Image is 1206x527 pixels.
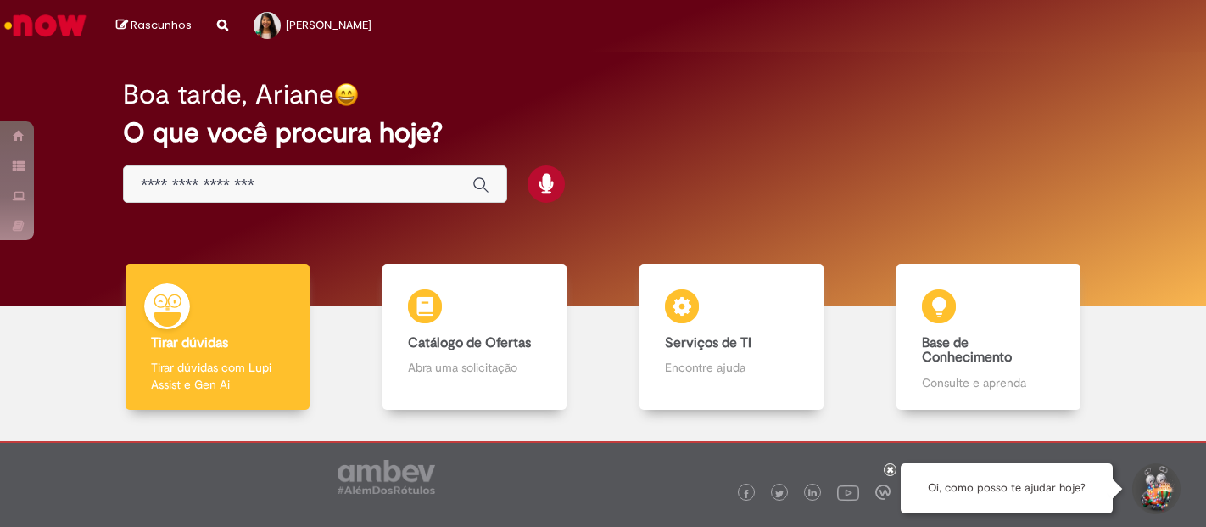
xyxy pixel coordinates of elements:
img: ServiceNow [2,8,89,42]
img: logo_footer_workplace.png [875,485,891,500]
p: Consulte e aprenda [922,374,1055,391]
a: Serviços de TI Encontre ajuda [603,264,860,411]
a: Base de Conhecimento Consulte e aprenda [860,264,1117,411]
img: logo_footer_linkedin.png [808,489,817,499]
p: Tirar dúvidas com Lupi Assist e Gen Ai [151,359,284,393]
img: logo_footer_facebook.png [742,490,751,498]
img: logo_footer_ambev_rotulo_gray.png [338,460,435,494]
a: Catálogo de Ofertas Abra uma solicitação [346,264,603,411]
img: logo_footer_twitter.png [775,490,784,498]
a: Tirar dúvidas Tirar dúvidas com Lupi Assist e Gen Ai [89,264,346,411]
b: Serviços de TI [665,334,751,351]
h2: O que você procura hoje? [123,118,1083,148]
a: Rascunhos [116,18,192,34]
h2: Boa tarde, Ariane [123,80,334,109]
img: logo_footer_youtube.png [837,481,859,503]
b: Tirar dúvidas [151,334,228,351]
p: Encontre ajuda [665,359,798,376]
span: [PERSON_NAME] [286,18,371,32]
p: Abra uma solicitação [408,359,541,376]
img: happy-face.png [334,82,359,107]
b: Base de Conhecimento [922,334,1012,367]
span: Rascunhos [131,17,192,33]
button: Iniciar Conversa de Suporte [1130,463,1181,514]
b: Catálogo de Ofertas [408,334,531,351]
div: Oi, como posso te ajudar hoje? [901,463,1113,513]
